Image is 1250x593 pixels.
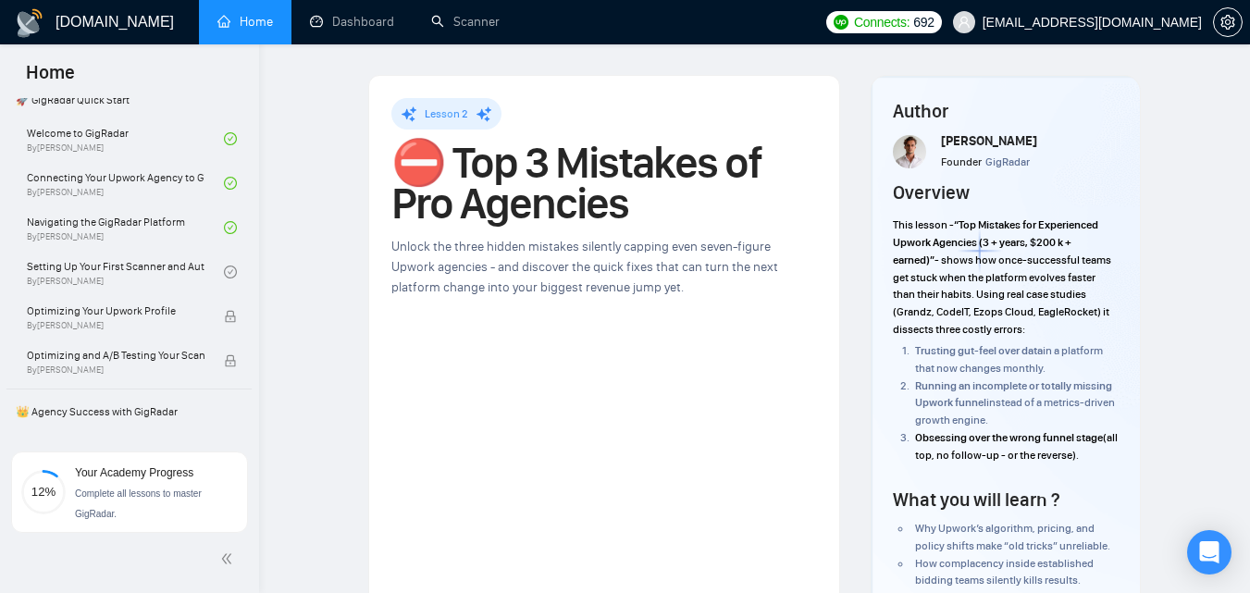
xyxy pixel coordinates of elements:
[27,346,204,364] span: Optimizing and A/B Testing Your Scanner for Better Results
[75,466,193,479] span: Your Academy Progress
[27,364,204,376] span: By [PERSON_NAME]
[27,252,224,292] a: Setting Up Your First Scanner and Auto-BidderBy[PERSON_NAME]
[915,396,1115,426] span: instead of a metrics-driven growth engine.
[27,320,204,331] span: By [PERSON_NAME]
[310,14,394,30] a: dashboardDashboard
[985,155,1030,168] span: GigRadar
[15,8,44,38] img: logo
[915,431,1103,444] strong: Obsessing over the wrong funnel stage
[893,253,1111,336] span: - shows how once-successful teams get stuck when the platform evolves faster than their habits. U...
[1187,530,1231,574] div: Open Intercom Messenger
[224,266,237,278] span: check-circle
[915,557,1094,587] span: How complacency inside established bidding teams silently kills results.
[27,118,224,159] a: Welcome to GigRadarBy[PERSON_NAME]
[958,16,971,29] span: user
[941,155,982,168] span: Founder
[893,135,926,168] img: Screenshot+at+Jun+18+10-48-53%E2%80%AFPM.png
[27,302,204,320] span: Optimizing Your Upwork Profile
[8,393,250,430] span: 👑 Agency Success with GigRadar
[915,344,1103,375] span: in a platform that now changes monthly.
[75,488,202,519] span: Complete all lessons to master GigRadar.
[915,379,1112,410] strong: Running an incomplete or totally missing Upwork funnel
[21,486,66,498] span: 12%
[893,218,1098,266] strong: “Top Mistakes for Experienced Upwork Agencies (3 + years, $200 k + earned)”
[27,207,224,248] a: Navigating the GigRadar PlatformBy[PERSON_NAME]
[224,310,237,323] span: lock
[11,59,90,98] span: Home
[391,142,817,224] h1: ⛔ Top 3 Mistakes of Pro Agencies
[224,177,237,190] span: check-circle
[224,132,237,145] span: check-circle
[834,15,848,30] img: upwork-logo.png
[893,487,1059,513] h4: What you will learn ?
[893,98,1118,124] h4: Author
[915,522,1110,552] span: Why Upwork’s algorithm, pricing, and policy shifts make “old tricks” unreliable.
[941,133,1037,149] span: [PERSON_NAME]
[854,12,910,32] span: Connects:
[220,550,239,568] span: double-left
[915,344,1043,357] strong: Trusting gut-feel over data
[893,179,970,205] h4: Overview
[217,14,273,30] a: homeHome
[431,14,500,30] a: searchScanner
[391,239,778,295] span: Unlock the three hidden mistakes silently capping even seven-figure Upwork agencies - and discove...
[224,354,237,367] span: lock
[224,221,237,234] span: check-circle
[913,12,934,32] span: 692
[915,431,1118,462] span: (all top, no follow-up - or the reverse).
[1213,15,1243,30] a: setting
[893,218,954,231] span: This lesson -
[425,107,468,120] span: Lesson 2
[8,81,250,118] span: 🚀 GigRadar Quick Start
[27,163,224,204] a: Connecting Your Upwork Agency to GigRadarBy[PERSON_NAME]
[1214,15,1242,30] span: setting
[1213,7,1243,37] button: setting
